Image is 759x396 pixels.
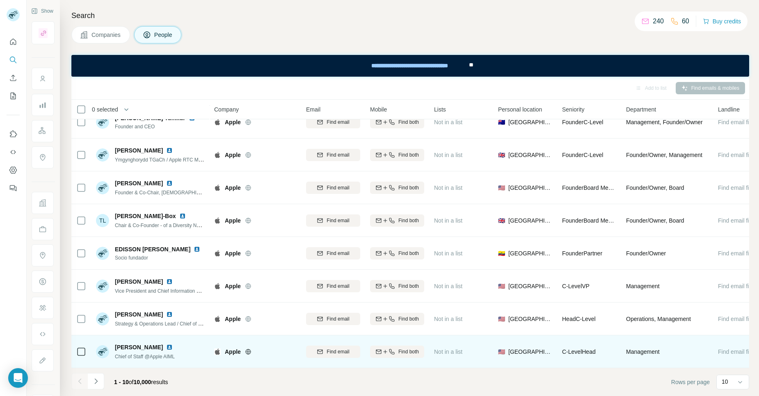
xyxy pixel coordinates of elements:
span: [PERSON_NAME] [115,278,163,286]
button: Find both [370,214,424,227]
span: C-Level Head [562,348,596,355]
span: [GEOGRAPHIC_DATA] [508,216,552,225]
span: Lists [434,105,446,114]
span: Find email first [718,152,755,158]
button: Find both [370,247,424,259]
span: Founder C-Level [562,152,603,158]
img: Avatar [96,148,109,162]
span: 10,000 [134,379,151,385]
img: Avatar [96,312,109,325]
span: Head C-Level [562,316,596,322]
span: [PERSON_NAME] [115,310,163,319]
button: Find email [306,182,360,194]
img: Logo of Apple [214,119,221,125]
span: Apple [225,348,241,356]
span: Not in a list [434,119,462,125]
button: Show [25,5,59,17]
span: Mobile [370,105,387,114]
span: Founder/Owner, Board [626,216,684,225]
span: [GEOGRAPHIC_DATA] [508,315,552,323]
img: Avatar [96,181,109,194]
span: Vice President and Chief Information Officer [115,287,211,294]
span: 🇦🇺 [498,118,505,126]
span: Chair & Co-Founder - of a Diversity Network Association [115,222,238,228]
span: Founder Partner [562,250,602,257]
span: 🇺🇸 [498,315,505,323]
img: Logo of Apple [214,348,221,355]
img: Logo of Apple [214,316,221,322]
span: Rows per page [671,378,710,386]
button: Find email [306,313,360,325]
span: Not in a list [434,316,462,322]
button: Use Surfe API [7,145,20,159]
span: [PERSON_NAME] [115,343,163,351]
span: Find both [398,151,419,159]
img: Avatar [96,116,109,129]
span: Find email [327,184,349,191]
span: 🇬🇧 [498,151,505,159]
span: Management, Founder/Owner [626,118,703,126]
span: 1 - 10 [114,379,129,385]
span: Find both [398,118,419,126]
button: Find both [370,280,424,292]
span: Founder & Co-Chair, [DEMOGRAPHIC_DATA] [115,189,217,196]
button: Navigate to next page [88,373,104,389]
span: Find email first [718,316,755,322]
img: LinkedIn logo [166,147,173,154]
span: [PERSON_NAME] [115,179,163,187]
span: [GEOGRAPHIC_DATA] [508,249,552,257]
span: Apple [225,118,241,126]
span: Find email first [718,283,755,289]
h4: Search [71,10,749,21]
button: Find both [370,116,424,128]
img: Avatar [96,247,109,260]
button: Quick start [7,34,20,49]
img: LinkedIn logo [166,180,173,187]
span: Find email [327,282,349,290]
span: Socio fundador [115,254,203,262]
img: LinkedIn logo [166,278,173,285]
span: Find email first [718,217,755,224]
button: Find both [370,149,424,161]
span: [GEOGRAPHIC_DATA] [508,184,552,192]
span: 0 selected [92,105,118,114]
img: LinkedIn logo [194,246,200,253]
span: Companies [91,31,121,39]
button: Find both [370,346,424,358]
p: 10 [722,378,728,386]
p: 240 [653,16,664,26]
span: Founder Board Member [562,184,622,191]
span: Apple [225,184,241,192]
img: LinkedIn logo [166,344,173,350]
span: Find email [327,217,349,224]
span: Find both [398,348,419,355]
button: Find email [306,346,360,358]
span: Ymgynghorydd TGaCh / Apple RTC Manager : [GEOGRAPHIC_DATA] [115,156,269,163]
button: Find email [306,116,360,128]
button: Find both [370,182,424,194]
span: Find email [327,315,349,323]
img: Avatar [96,345,109,358]
span: Founder C-Level [562,119,603,125]
span: Not in a list [434,152,462,158]
span: [GEOGRAPHIC_DATA] [508,282,552,290]
span: Find both [398,282,419,290]
span: Not in a list [434,283,462,289]
iframe: Banner [71,55,749,77]
span: Not in a list [434,217,462,224]
button: Find email [306,247,360,259]
span: Operations, Management [626,315,691,323]
button: Find email [306,280,360,292]
button: Use Surfe on LinkedIn [7,127,20,141]
span: Apple [225,249,241,257]
div: TL [96,214,109,227]
span: Find email [327,151,349,159]
span: Founder/Owner, Board [626,184,684,192]
span: Find both [398,217,419,224]
span: 🇺🇸 [498,348,505,356]
span: Seniority [562,105,584,114]
span: Founder/Owner, Management [626,151,702,159]
span: Not in a list [434,250,462,257]
span: Strategy & Operations Lead / Chief of Staff, Machine Learning and AI [115,320,265,327]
